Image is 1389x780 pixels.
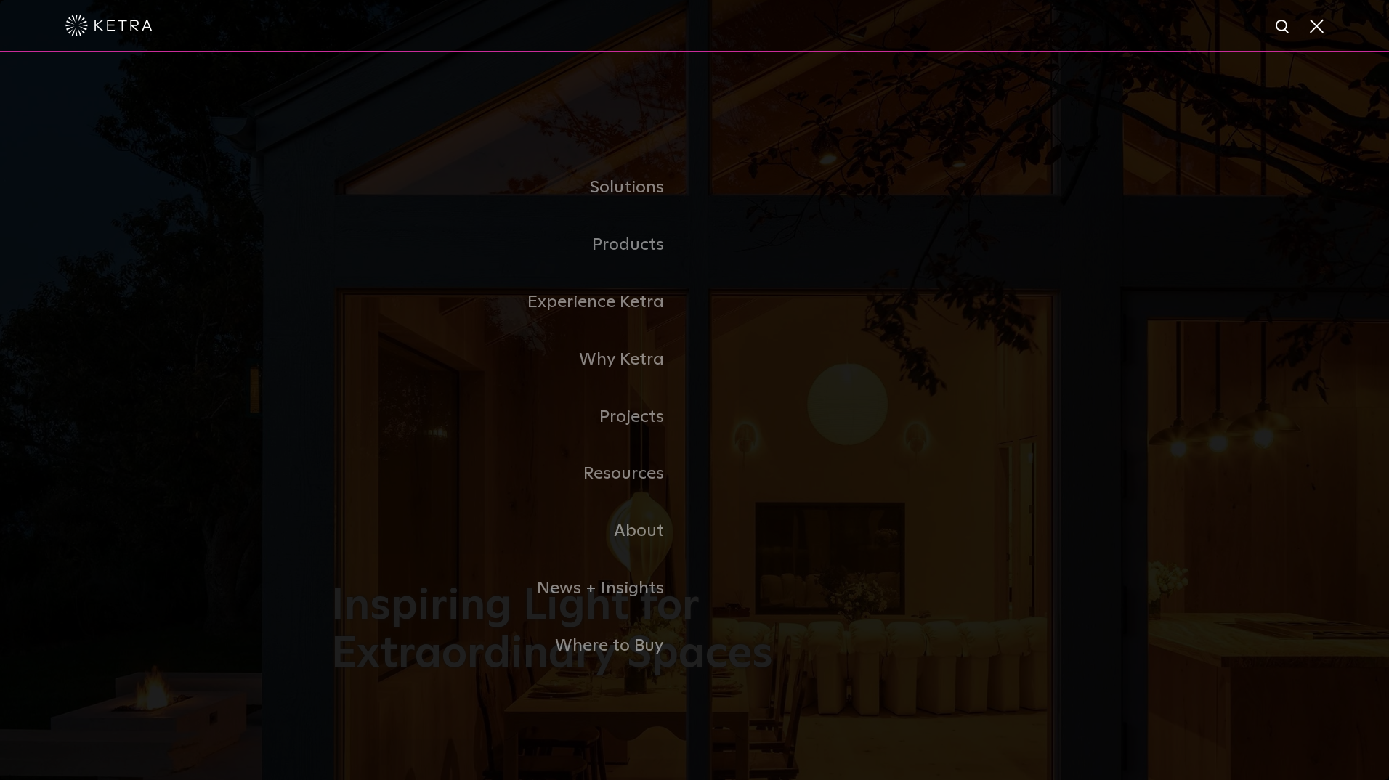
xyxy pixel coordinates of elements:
[1274,18,1292,36] img: search icon
[331,503,694,560] a: About
[331,617,694,675] a: Where to Buy
[331,331,694,389] a: Why Ketra
[65,15,153,36] img: ketra-logo-2019-white
[331,560,694,617] a: News + Insights
[331,389,694,446] a: Projects
[331,274,694,331] a: Experience Ketra
[331,159,694,216] a: Solutions
[331,216,694,274] a: Products
[331,159,1058,674] div: Navigation Menu
[331,445,694,503] a: Resources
